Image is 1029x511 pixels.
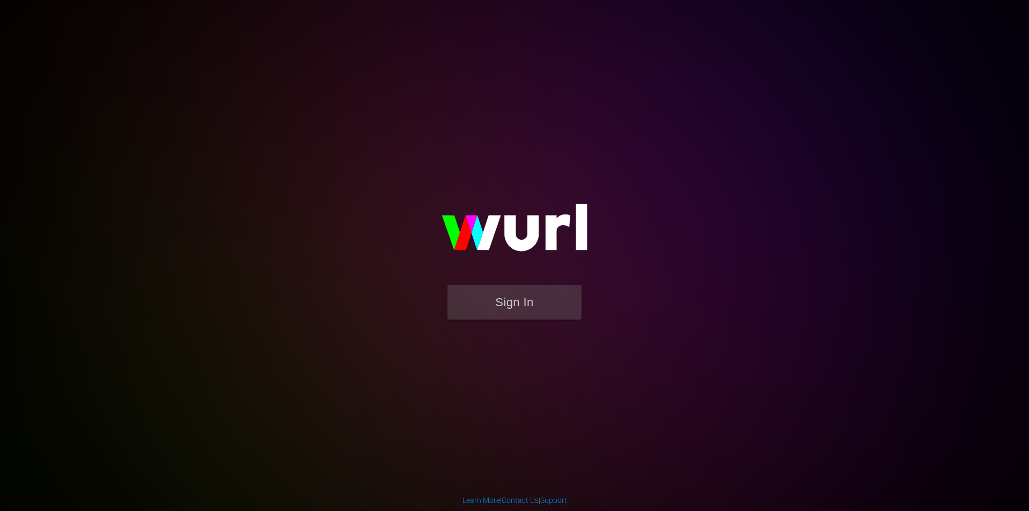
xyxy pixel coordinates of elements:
a: Learn More [462,496,500,505]
div: | | [462,495,567,506]
img: wurl-logo-on-black-223613ac3d8ba8fe6dc639794a292ebdb59501304c7dfd60c99c58986ef67473.svg [407,181,622,285]
a: Support [540,496,567,505]
a: Contact Us [502,496,539,505]
button: Sign In [447,285,582,320]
